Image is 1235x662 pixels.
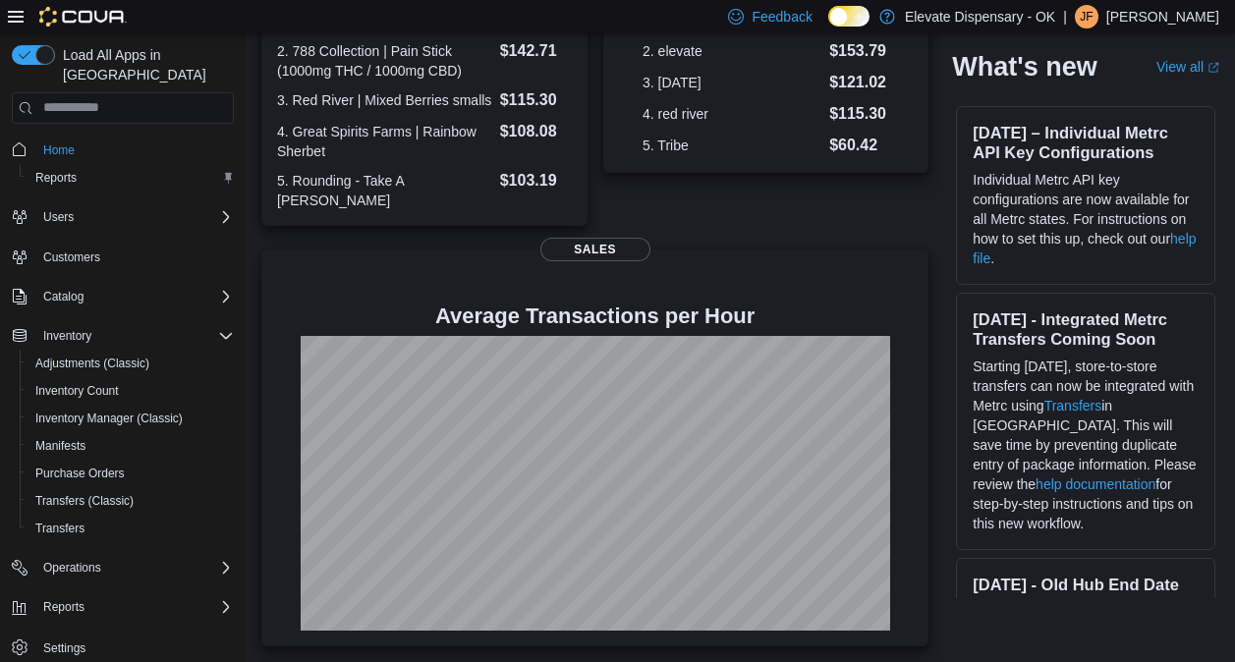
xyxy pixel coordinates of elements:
[43,289,84,304] span: Catalog
[4,136,242,164] button: Home
[540,238,650,261] span: Sales
[973,357,1199,533] p: Starting [DATE], store-to-store transfers can now be integrated with Metrc using in [GEOGRAPHIC_D...
[35,205,234,229] span: Users
[35,324,234,348] span: Inventory
[973,231,1196,266] a: help file
[43,560,101,576] span: Operations
[28,407,234,430] span: Inventory Manager (Classic)
[643,136,821,155] dt: 5. Tribe
[1207,62,1219,74] svg: External link
[20,515,242,542] button: Transfers
[828,6,870,27] input: Dark Mode
[952,51,1096,83] h2: What's new
[829,39,889,63] dd: $153.79
[35,138,234,162] span: Home
[35,521,84,536] span: Transfers
[973,123,1199,162] h3: [DATE] – Individual Metrc API Key Configurations
[1036,476,1155,492] a: help documentation
[43,142,75,158] span: Home
[1106,5,1219,28] p: [PERSON_NAME]
[20,460,242,487] button: Purchase Orders
[28,407,191,430] a: Inventory Manager (Classic)
[752,7,812,27] span: Feedback
[20,432,242,460] button: Manifests
[55,45,234,84] span: Load All Apps in [GEOGRAPHIC_DATA]
[28,489,234,513] span: Transfers (Classic)
[28,352,234,375] span: Adjustments (Classic)
[905,5,1055,28] p: Elevate Dispensary - OK
[500,169,572,193] dd: $103.19
[973,309,1199,349] h3: [DATE] - Integrated Metrc Transfers Coming Soon
[28,166,234,190] span: Reports
[35,466,125,481] span: Purchase Orders
[35,324,99,348] button: Inventory
[20,405,242,432] button: Inventory Manager (Classic)
[500,88,572,112] dd: $115.30
[43,328,91,344] span: Inventory
[1075,5,1098,28] div: Jaden Fortenberry
[35,285,234,308] span: Catalog
[500,39,572,63] dd: $142.71
[35,383,119,399] span: Inventory Count
[4,283,242,310] button: Catalog
[43,209,74,225] span: Users
[643,104,821,124] dt: 4. red river
[35,245,234,269] span: Customers
[28,166,84,190] a: Reports
[4,554,242,581] button: Operations
[28,462,234,485] span: Purchase Orders
[28,434,93,458] a: Manifests
[829,102,889,126] dd: $115.30
[277,90,492,110] dt: 3. Red River | Mixed Berries smalls
[20,377,242,405] button: Inventory Count
[28,517,234,540] span: Transfers
[28,434,234,458] span: Manifests
[35,556,234,579] span: Operations
[20,164,242,192] button: Reports
[1044,398,1102,414] a: Transfers
[829,71,889,94] dd: $121.02
[28,352,157,375] a: Adjustments (Classic)
[35,556,109,579] button: Operations
[43,599,84,615] span: Reports
[35,493,134,509] span: Transfers (Classic)
[35,285,91,308] button: Catalog
[28,379,234,403] span: Inventory Count
[35,205,82,229] button: Users
[277,41,492,81] dt: 2. 788 Collection | Pain Stick (1000mg THC / 1000mg CBD)
[4,593,242,621] button: Reports
[35,170,77,186] span: Reports
[277,304,913,328] h4: Average Transactions per Hour
[35,636,93,660] a: Settings
[35,438,85,454] span: Manifests
[643,73,821,92] dt: 3. [DATE]
[4,243,242,271] button: Customers
[4,633,242,661] button: Settings
[500,120,572,143] dd: $108.08
[35,138,83,162] a: Home
[277,171,492,210] dt: 5. Rounding - Take A [PERSON_NAME]
[28,517,92,540] a: Transfers
[28,462,133,485] a: Purchase Orders
[28,379,127,403] a: Inventory Count
[35,595,92,619] button: Reports
[43,640,85,656] span: Settings
[20,350,242,377] button: Adjustments (Classic)
[35,411,183,426] span: Inventory Manager (Classic)
[829,134,889,157] dd: $60.42
[1063,5,1067,28] p: |
[973,575,1199,594] h3: [DATE] - Old Hub End Date
[39,7,127,27] img: Cova
[35,595,234,619] span: Reports
[973,170,1199,268] p: Individual Metrc API key configurations are now available for all Metrc states. For instructions ...
[828,27,829,28] span: Dark Mode
[4,203,242,231] button: Users
[28,489,141,513] a: Transfers (Classic)
[1080,5,1093,28] span: JF
[35,246,108,269] a: Customers
[35,634,234,659] span: Settings
[277,122,492,161] dt: 4. Great Spirits Farms | Rainbow Sherbet
[4,322,242,350] button: Inventory
[35,356,149,371] span: Adjustments (Classic)
[43,249,100,265] span: Customers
